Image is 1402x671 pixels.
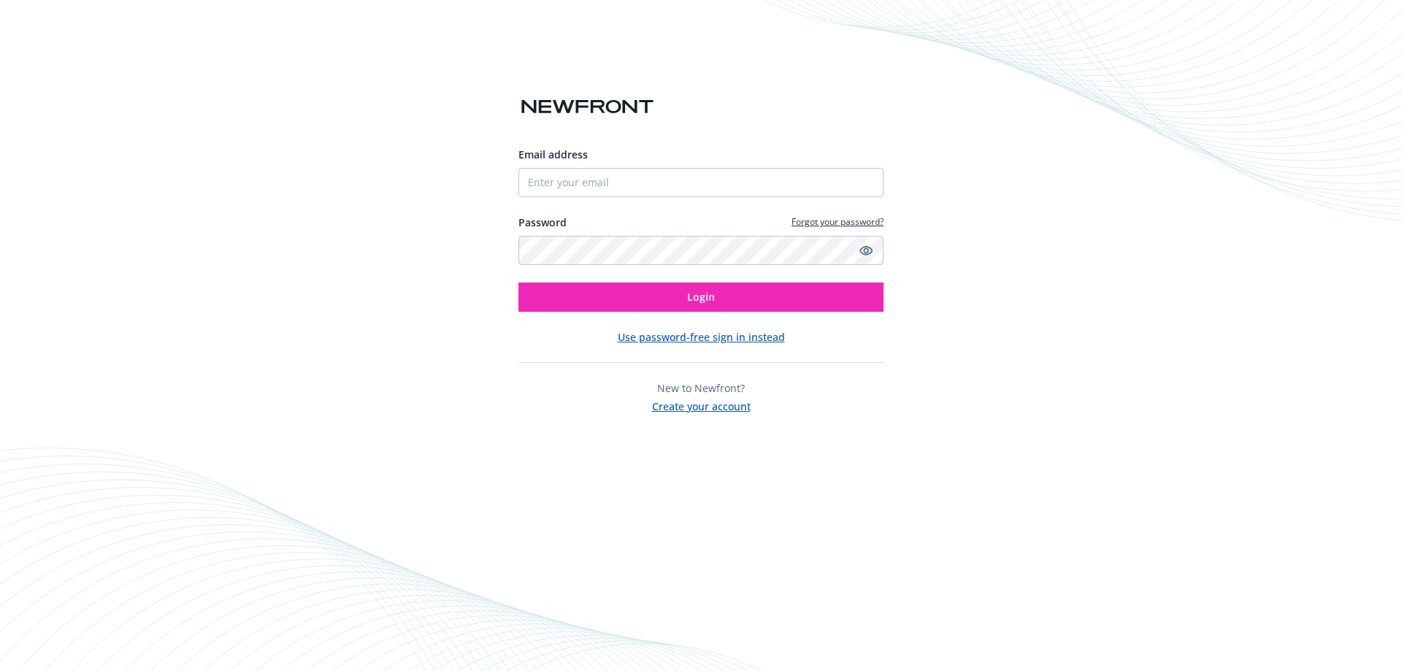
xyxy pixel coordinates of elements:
[687,290,715,304] span: Login
[518,94,656,120] img: Newfront logo
[518,283,884,312] button: Login
[518,236,884,265] input: Enter your password
[518,147,588,161] span: Email address
[657,381,745,395] span: New to Newfront?
[618,329,785,345] button: Use password-free sign in instead
[518,215,567,230] label: Password
[652,396,751,414] button: Create your account
[518,168,884,197] input: Enter your email
[792,215,884,228] a: Forgot your password?
[857,242,875,259] a: Show password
